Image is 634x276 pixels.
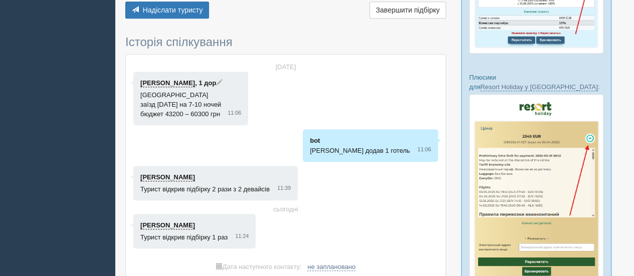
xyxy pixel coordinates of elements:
span: Турист відкрив підбірку 2 рази з 2 девайсів [140,185,270,193]
div: Дата наступного контакту: [133,262,438,271]
a: не заплановано [307,263,355,271]
a: Resort Holiday у [GEOGRAPHIC_DATA] [480,83,597,91]
span: Завершити підбірку [376,6,440,14]
p: Плюсики для : [469,73,603,92]
div: сьогодні [133,204,438,214]
button: Завершити підбірку [369,2,446,19]
span: Історія спілкування [125,35,233,49]
span: [PERSON_NAME] додав 1 готель [310,147,410,154]
span: 11:24 [235,232,249,240]
a: [PERSON_NAME] [140,221,195,229]
span: 11:06 [228,109,241,117]
span: 11:06 [417,146,431,154]
span: 11:39 [277,184,291,192]
p: , 1 дор [140,78,241,88]
a: [PERSON_NAME] [140,173,195,181]
p: bot [310,136,431,145]
span: [GEOGRAPHIC_DATA] заїзд [DATE] на 7-10 ночей бюджет 43200 – 60300 грн [140,91,221,118]
button: Надіслати туристу [125,2,209,19]
a: [PERSON_NAME] [140,79,195,87]
span: Надіслати туристу [143,6,203,14]
span: Турист відкрив підбірку 1 раз [140,233,228,241]
div: [DATE] [133,62,438,72]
